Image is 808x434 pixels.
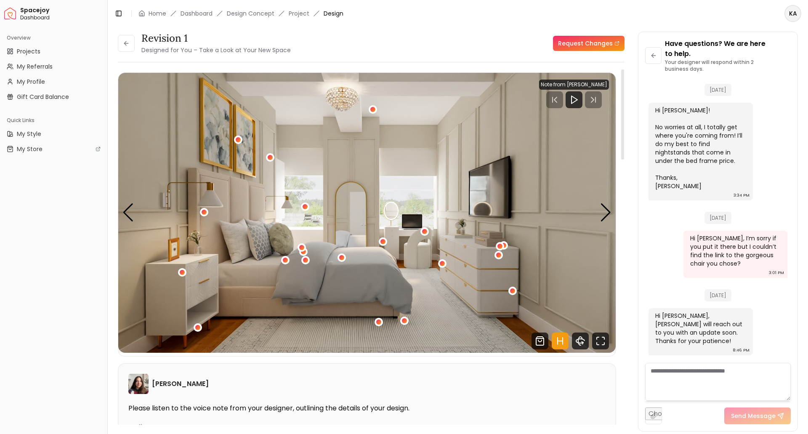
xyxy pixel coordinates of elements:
a: Spacejoy [4,8,16,19]
a: My Style [3,127,104,141]
h3: Revision 1 [141,32,291,45]
div: Hi [PERSON_NAME], I’m sorry if you put it there but I couldn’t find the link to the gorgeous chai... [690,234,779,268]
a: Project [289,9,309,18]
span: My Store [17,145,43,153]
span: My Profile [17,77,45,86]
span: Design [324,9,343,18]
div: Carousel [118,73,616,353]
div: Hi [PERSON_NAME], [PERSON_NAME] will reach out to you with an update soon. Thanks for your patience! [655,312,744,345]
div: 1 / 4 [118,73,616,353]
div: 8:46 PM [733,346,750,354]
svg: Shop Products from this design [532,333,548,349]
div: Quick Links [3,114,104,127]
svg: Play [569,95,579,105]
div: Hi [PERSON_NAME]! No worries at all, I totally get where you're coming from! I’ll do my best to f... [655,106,744,190]
svg: Hotspots Toggle [552,333,569,349]
nav: breadcrumb [138,9,343,18]
h6: [PERSON_NAME] [152,379,209,389]
div: Previous slide [122,203,134,222]
a: My Profile [3,75,104,88]
p: Your designer will respond within 2 business days. [665,59,791,72]
div: 3:34 PM [734,191,750,200]
a: My Store [3,142,104,156]
a: Projects [3,45,104,58]
span: [DATE] [704,289,731,301]
svg: 360 View [572,333,589,349]
div: Overview [3,31,104,45]
span: [DATE] [704,212,731,224]
img: Spacejoy Logo [4,8,16,19]
img: Design Render 1 [118,73,616,353]
div: 3:01 PM [769,269,784,277]
span: Spacejoy [20,7,104,14]
img: Maria Castillero [128,374,149,394]
a: Request Changes [553,36,625,51]
a: My Referrals [3,60,104,73]
a: Gift Card Balance [3,90,104,104]
button: KA [784,5,801,22]
span: Projects [17,47,40,56]
p: Have questions? We are here to help. [665,39,791,59]
span: My Referrals [17,62,53,71]
div: Next slide [600,203,611,222]
li: Design Concept [227,9,274,18]
span: [DATE] [704,84,731,96]
small: Designed for You – Take a Look at Your New Space [141,46,291,54]
span: Gift Card Balance [17,93,69,101]
p: Please listen to the voice note from your designer, outlining the details of your design. [128,404,606,413]
a: Dashboard [181,9,213,18]
span: My Style [17,130,41,138]
span: Dashboard [20,14,104,21]
svg: Fullscreen [592,333,609,349]
div: Note from [PERSON_NAME] [539,80,609,90]
span: KA [785,6,800,21]
p: Audio Note: [128,423,165,431]
a: Home [149,9,166,18]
